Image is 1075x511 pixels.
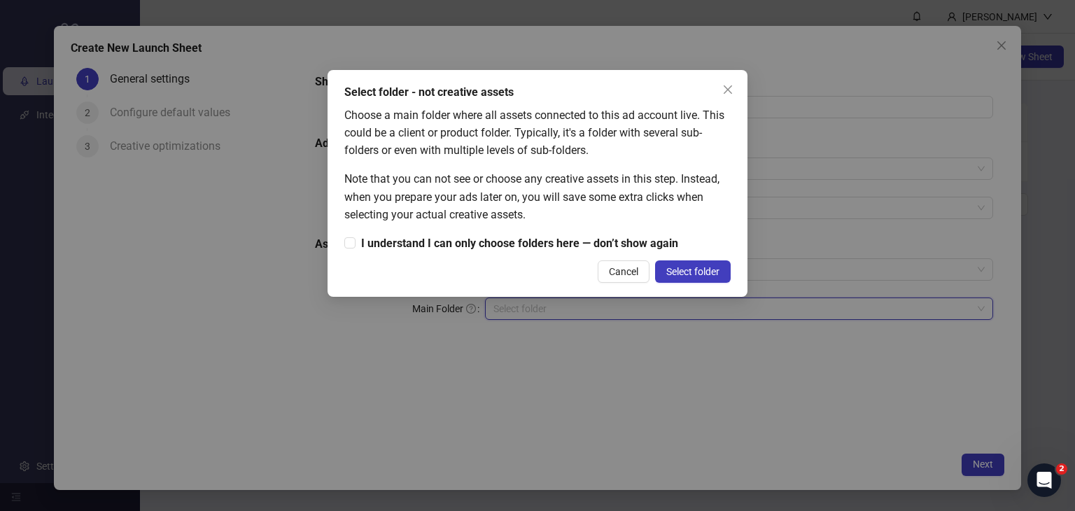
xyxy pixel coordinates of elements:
button: Select folder [655,260,731,283]
span: I understand I can only choose folders here — don’t show again [356,234,684,252]
span: 2 [1056,463,1067,475]
span: close [722,84,733,95]
button: Cancel [598,260,649,283]
iframe: Intercom live chat [1027,463,1061,497]
div: Note that you can not see or choose any creative assets in this step. Instead, when you prepare y... [344,170,731,223]
span: Select folder [666,266,719,277]
div: Choose a main folder where all assets connected to this ad account live. This could be a client o... [344,106,731,159]
div: Select folder - not creative assets [344,84,731,101]
button: Close [717,78,739,101]
span: Cancel [609,266,638,277]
